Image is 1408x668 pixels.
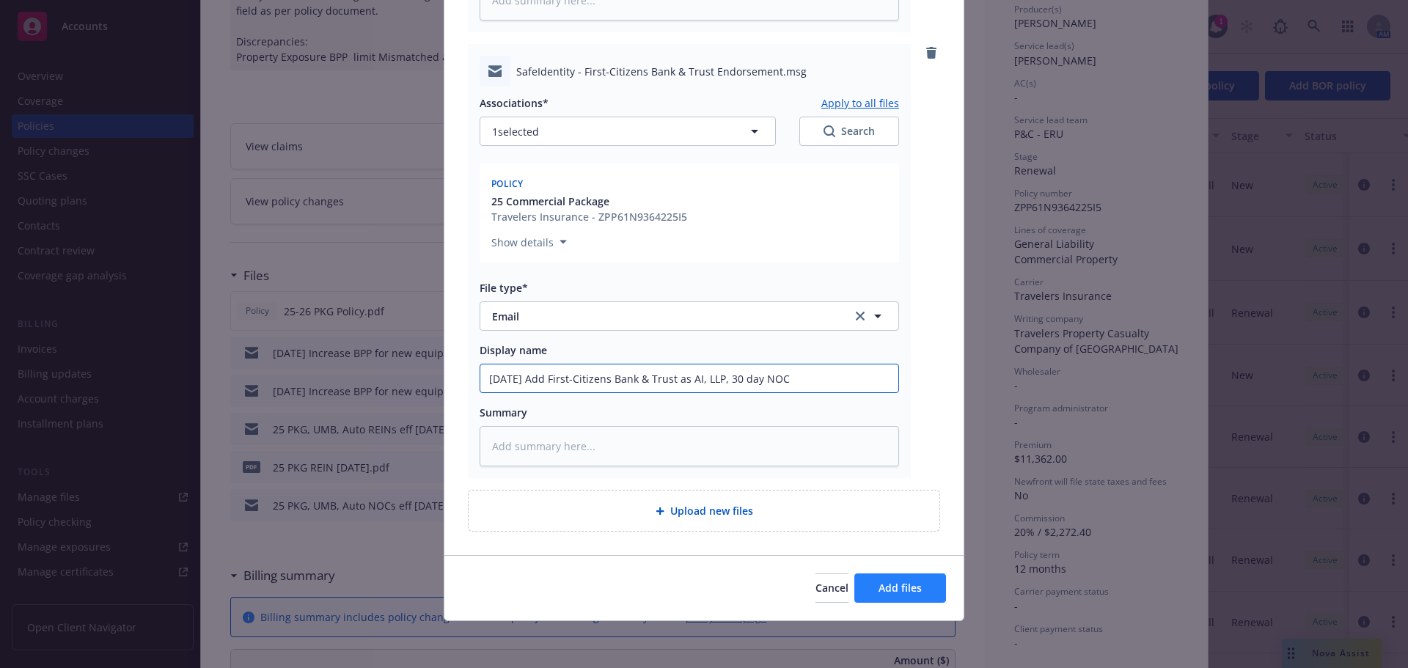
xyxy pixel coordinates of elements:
[480,364,898,392] input: Add display name here...
[468,490,940,532] div: Upload new files
[670,503,753,518] span: Upload new files
[492,309,832,324] span: Email
[851,307,869,325] a: clear selection
[480,343,547,357] span: Display name
[480,301,899,331] button: Emailclear selection
[480,405,527,419] span: Summary
[480,281,528,295] span: File type*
